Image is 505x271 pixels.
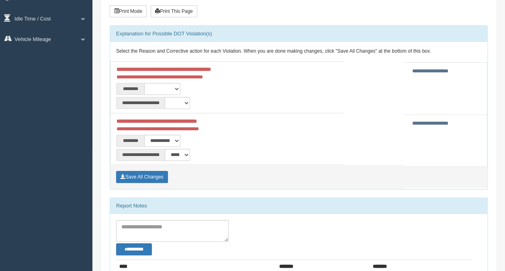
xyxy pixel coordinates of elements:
[151,5,197,17] button: Print This Page
[116,171,168,183] button: Save
[110,26,487,42] div: Explanation for Possible DOT Violation(s)
[110,5,147,17] button: Print Mode
[110,42,487,61] div: Select the Reason and Corrective action for each Violation. When you are done making changes, cli...
[110,198,487,214] div: Report Notes
[116,243,152,255] button: Change Filter Options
